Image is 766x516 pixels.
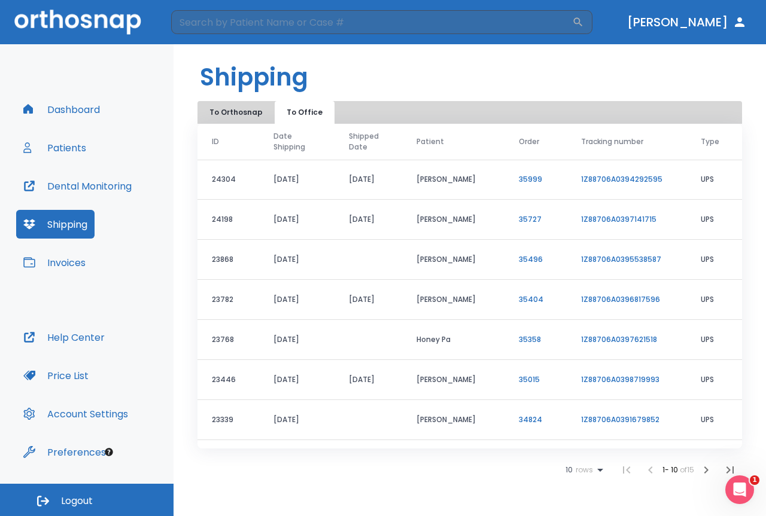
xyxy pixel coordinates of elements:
[259,400,335,440] td: [DATE]
[259,160,335,200] td: [DATE]
[259,320,335,360] td: [DATE]
[197,400,259,440] td: 23339
[519,254,543,264] a: 35496
[402,320,505,360] td: Honey Pa
[16,323,112,352] button: Help Center
[581,136,643,147] span: Tracking number
[259,360,335,400] td: [DATE]
[581,174,662,184] a: 1Z88706A0394292595
[686,280,742,320] td: UPS
[259,200,335,240] td: [DATE]
[519,374,540,384] a: 35015
[335,360,402,400] td: [DATE]
[197,280,259,320] td: 23782
[686,160,742,200] td: UPS
[197,160,259,200] td: 24304
[349,131,388,152] span: Shipped Date
[197,240,259,280] td: 23868
[573,466,593,474] span: rows
[581,374,659,384] a: 1Z88706A0398719993
[680,465,694,475] span: of 15
[197,440,259,480] td: 23330
[519,174,542,184] a: 35999
[16,210,95,239] button: Shipping
[402,240,505,280] td: [PERSON_NAME]
[519,334,541,344] a: 35358
[686,240,742,280] td: UPS
[104,447,114,457] div: Tooltip anchor
[686,400,742,440] td: UPS
[519,294,543,304] a: 35404
[197,320,259,360] td: 23768
[273,131,312,152] span: Date Shipping
[16,361,96,390] button: Price List
[200,101,272,124] button: To Orthosnap
[686,200,742,240] td: UPS
[581,294,660,304] a: 1Z88706A0396817596
[519,214,542,224] a: 35727
[402,160,505,200] td: [PERSON_NAME]
[335,200,402,240] td: [DATE]
[622,11,752,33] button: [PERSON_NAME]
[402,280,505,320] td: [PERSON_NAME]
[259,240,335,280] td: [DATE]
[725,475,754,504] iframe: Intercom live chat
[686,320,742,360] td: UPS
[61,494,93,508] span: Logout
[14,10,141,34] img: Orthosnap
[197,200,259,240] td: 24198
[335,440,402,480] td: [DATE]
[171,10,572,34] input: Search by Patient Name or Case #
[686,440,742,480] td: UPS
[335,160,402,200] td: [DATE]
[581,414,659,425] a: 1Z88706A0391679852
[402,440,505,480] td: Honey Pa
[275,101,335,124] button: To Office
[16,133,93,162] button: Patients
[581,254,661,264] a: 1Z88706A0395538587
[750,475,759,485] span: 1
[197,360,259,400] td: 23446
[566,466,573,474] span: 10
[200,59,308,95] h1: Shipping
[402,360,505,400] td: [PERSON_NAME]
[16,399,135,428] button: Account Settings
[259,440,335,480] td: [DATE]
[259,280,335,320] td: [DATE]
[212,136,219,147] span: ID
[686,360,742,400] td: UPS
[16,172,139,200] button: Dental Monitoring
[519,414,542,425] a: 34824
[662,465,680,475] span: 1 - 10
[16,95,107,124] button: Dashboard
[402,200,505,240] td: [PERSON_NAME]
[417,136,444,147] span: Patient
[519,136,539,147] span: Order
[701,136,719,147] span: Type
[200,101,337,124] div: tabs
[16,248,93,277] button: Invoices
[335,280,402,320] td: [DATE]
[402,400,505,440] td: [PERSON_NAME]
[581,334,657,344] a: 1Z88706A0397621518
[16,438,113,466] button: Preferences
[581,214,656,224] a: 1Z88706A0397141715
